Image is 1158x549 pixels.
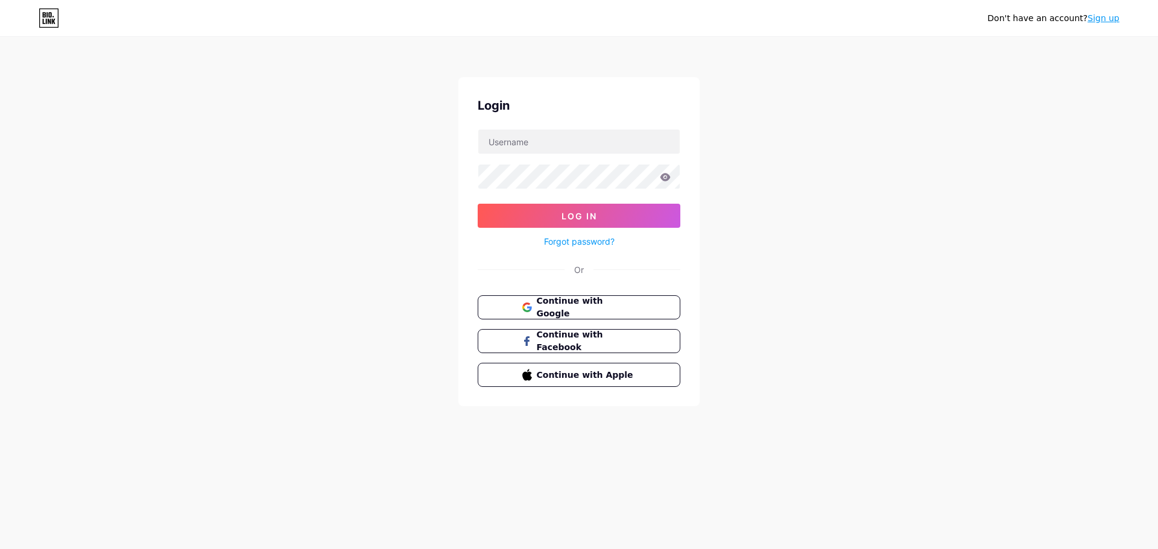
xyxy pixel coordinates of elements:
[478,96,680,115] div: Login
[537,369,636,381] span: Continue with Apple
[478,130,680,154] input: Username
[574,263,584,276] div: Or
[987,12,1119,25] div: Don't have an account?
[478,329,680,353] button: Continue with Facebook
[478,295,680,319] button: Continue with Google
[478,204,680,228] button: Log In
[1087,13,1119,23] a: Sign up
[537,328,636,354] span: Continue with Facebook
[537,295,636,320] span: Continue with Google
[544,235,615,248] a: Forgot password?
[478,363,680,387] button: Continue with Apple
[562,211,597,221] span: Log In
